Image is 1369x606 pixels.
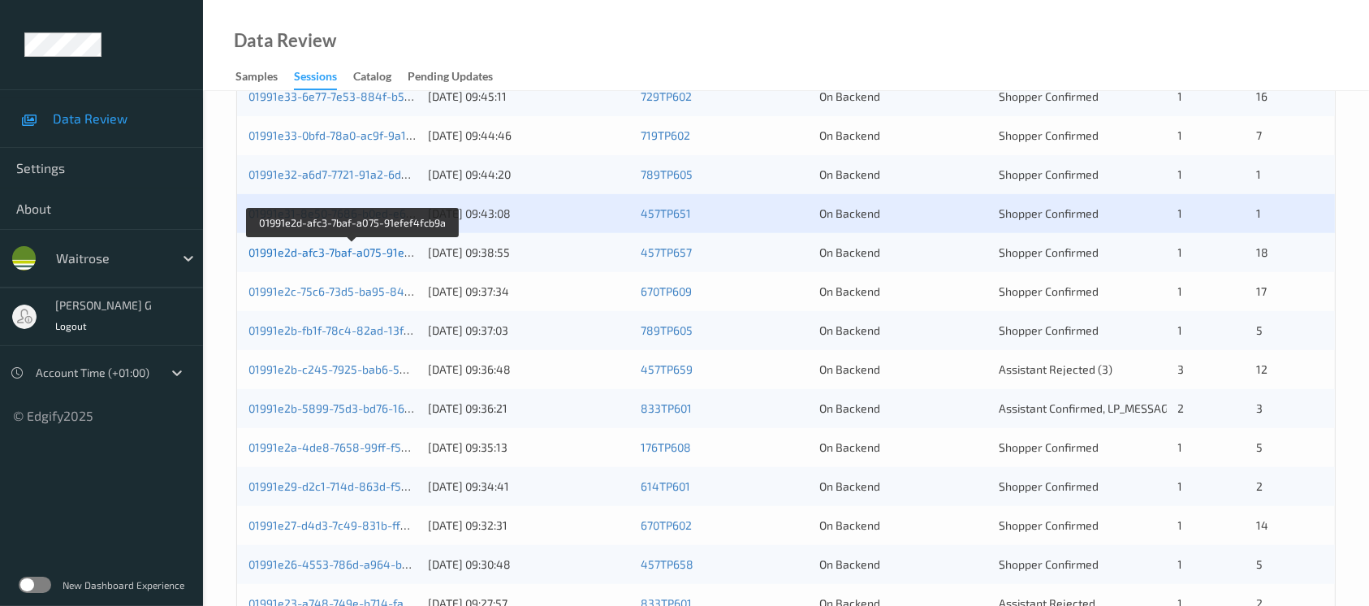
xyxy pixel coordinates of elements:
div: On Backend [819,322,987,339]
a: 729TP602 [641,89,692,103]
span: Shopper Confirmed [999,518,1099,532]
div: [DATE] 09:37:03 [428,322,629,339]
a: 01991e2b-5899-75d3-bd76-161f7465a0ef [248,401,463,415]
span: 1 [1178,89,1183,103]
a: 01991e2b-fb1f-78c4-82ad-13f1d5d359e2 [248,323,460,337]
div: [DATE] 09:30:48 [428,556,629,573]
div: [DATE] 09:36:21 [428,400,629,417]
span: 5 [1256,440,1263,454]
div: Pending Updates [408,68,493,89]
span: Shopper Confirmed [999,89,1099,103]
span: 18 [1256,245,1268,259]
span: Assistant Rejected (3) [999,362,1112,376]
span: 1 [1256,206,1261,220]
div: On Backend [819,361,987,378]
span: 1 [1178,440,1183,454]
a: 01991e2a-4de8-7658-99ff-f54046f8384e [248,440,468,454]
span: 5 [1256,557,1263,571]
a: 457TP657 [641,245,692,259]
div: Sessions [294,68,337,90]
span: 17 [1256,284,1267,298]
a: 01991e2d-afc3-7baf-a075-91efef4fcb9a [248,245,456,259]
span: Shopper Confirmed [999,245,1099,259]
div: On Backend [819,284,987,300]
span: 1 [1178,167,1183,181]
div: [DATE] 09:44:46 [428,128,629,144]
span: 2 [1178,401,1185,415]
a: Catalog [353,66,408,89]
div: [DATE] 09:35:13 [428,439,629,456]
a: 01991e29-d2c1-714d-863d-f5ea240fee3b [248,479,464,493]
a: 670TP602 [641,518,692,532]
div: On Backend [819,478,987,495]
span: 1 [1178,557,1183,571]
span: Shopper Confirmed [999,440,1099,454]
a: Sessions [294,66,353,90]
span: Shopper Confirmed [999,128,1099,142]
span: 1 [1178,479,1183,493]
span: 3 [1178,362,1185,376]
div: Samples [235,68,278,89]
a: 670TP609 [641,284,692,298]
a: 457TP658 [641,557,693,571]
a: Samples [235,66,294,89]
div: On Backend [819,128,987,144]
a: 01991e27-d4d3-7c49-831b-ffb1413bb346 [248,518,464,532]
div: [DATE] 09:45:11 [428,89,629,105]
div: Data Review [234,32,336,49]
div: [DATE] 09:32:31 [428,517,629,534]
span: 2 [1256,479,1263,493]
div: On Backend [819,206,987,222]
span: 16 [1256,89,1268,103]
div: [DATE] 09:34:41 [428,478,629,495]
span: 3 [1256,401,1263,415]
span: 14 [1256,518,1268,532]
a: 789TP605 [641,323,693,337]
span: Shopper Confirmed [999,206,1099,220]
div: On Backend [819,517,987,534]
span: 1 [1178,323,1183,337]
a: 01991e2c-75c6-73d5-ba95-84a9e9191479 [248,284,466,298]
div: On Backend [819,245,987,261]
a: 01991e33-6e77-7e53-884f-b536dd5010ab [248,89,468,103]
span: 7 [1256,128,1262,142]
div: On Backend [819,439,987,456]
span: Assistant Confirmed, LP_MESSAGE_IGNORED_BUSY [999,401,1259,415]
a: 01991e2b-c245-7925-bab6-5855c3cf46fb [248,362,466,376]
span: 1 [1256,167,1261,181]
a: 789TP605 [641,167,693,181]
a: 457TP651 [641,206,691,220]
div: [DATE] 09:43:08 [428,206,629,222]
a: 01991e31-8e50-7686-b0ed-e6372fe00b82 [248,206,469,220]
span: Shopper Confirmed [999,557,1099,571]
div: [DATE] 09:44:20 [428,167,629,183]
span: Shopper Confirmed [999,284,1099,298]
span: Shopper Confirmed [999,323,1099,337]
span: 1 [1178,206,1183,220]
a: 01991e33-0bfd-78a0-ac9f-9a15a880feac [248,128,463,142]
a: 01991e32-a6d7-7721-91a2-6d799a8e8628 [248,167,468,181]
span: 1 [1178,128,1183,142]
a: Pending Updates [408,66,509,89]
div: On Backend [819,400,987,417]
div: On Backend [819,167,987,183]
span: 1 [1178,245,1183,259]
div: On Backend [819,89,987,105]
span: Shopper Confirmed [999,479,1099,493]
div: On Backend [819,556,987,573]
a: 01991e26-4553-786d-a964-b0c441e81042 [248,557,473,571]
div: [DATE] 09:36:48 [428,361,629,378]
span: 5 [1256,323,1263,337]
a: 176TP608 [641,440,691,454]
div: [DATE] 09:38:55 [428,245,629,261]
span: 1 [1178,518,1183,532]
div: [DATE] 09:37:34 [428,284,629,300]
span: Shopper Confirmed [999,167,1099,181]
span: 12 [1256,362,1268,376]
a: 833TP601 [641,401,692,415]
div: Catalog [353,68,391,89]
span: 1 [1178,284,1183,298]
a: 457TP659 [641,362,693,376]
a: 614TP601 [641,479,690,493]
a: 719TP602 [641,128,690,142]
